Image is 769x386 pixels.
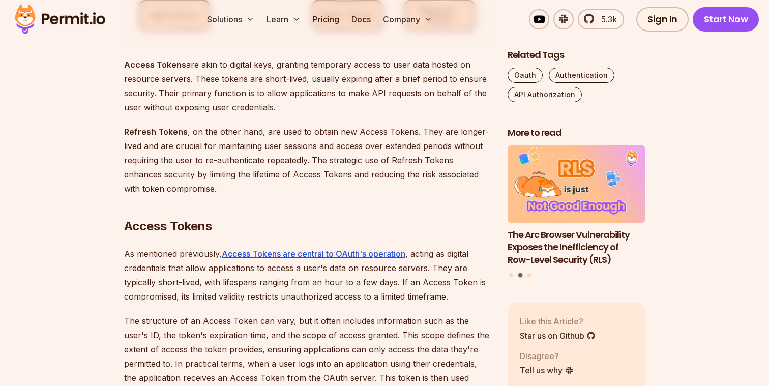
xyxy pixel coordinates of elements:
[124,219,212,233] strong: Access Tokens
[203,9,258,29] button: Solutions
[124,57,491,114] p: are akin to digital keys, granting temporary access to user data hosted on resource servers. Thes...
[10,2,110,37] img: Permit logo
[508,145,645,266] li: 2 of 3
[508,68,543,83] a: Oauth
[347,9,375,29] a: Docs
[578,9,624,29] a: 5.3k
[379,9,436,29] button: Company
[509,273,513,277] button: Go to slide 1
[508,127,645,139] h2: More to read
[508,49,645,62] h2: Related Tags
[262,9,305,29] button: Learn
[508,145,645,279] div: Posts
[549,68,614,83] a: Authentication
[508,87,582,102] a: API Authorization
[508,145,645,266] a: The Arc Browser Vulnerability Exposes the Inefficiency of Row-Level Security (RLS)The Arc Browser...
[520,329,596,341] a: Star us on Github
[636,7,689,32] a: Sign In
[508,145,645,223] img: The Arc Browser Vulnerability Exposes the Inefficiency of Row-Level Security (RLS)
[518,273,523,277] button: Go to slide 2
[309,9,343,29] a: Pricing
[520,315,596,327] p: Like this Article?
[527,273,531,277] button: Go to slide 3
[508,228,645,266] h3: The Arc Browser Vulnerability Exposes the Inefficiency of Row-Level Security (RLS)
[595,13,617,25] span: 5.3k
[124,247,491,304] p: As mentioned previously, , acting as digital credentials that allow applications to access a user...
[124,127,188,137] strong: Refresh Tokens
[520,349,574,362] p: Disagree?
[124,60,186,70] strong: Access Tokens
[520,364,574,376] a: Tell us why
[124,125,491,196] p: , on the other hand, are used to obtain new Access Tokens. They are longer-lived and are crucial ...
[222,249,405,259] a: Access Tokens are central to OAuth's operation
[693,7,759,32] a: Start Now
